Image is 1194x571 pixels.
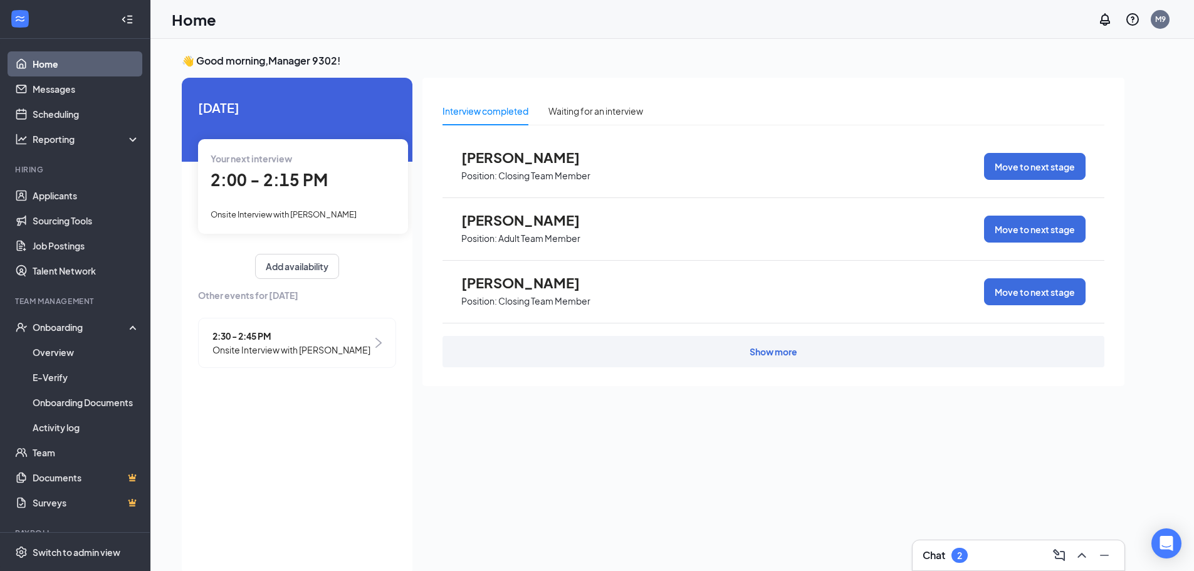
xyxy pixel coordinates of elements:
[461,212,599,228] span: [PERSON_NAME]
[33,465,140,490] a: DocumentsCrown
[15,528,137,538] div: Payroll
[750,345,797,358] div: Show more
[211,169,328,190] span: 2:00 - 2:15 PM
[443,104,528,118] div: Interview completed
[15,164,137,175] div: Hiring
[33,51,140,76] a: Home
[121,13,134,26] svg: Collapse
[33,321,129,333] div: Onboarding
[1097,548,1112,563] svg: Minimize
[33,546,120,558] div: Switch to admin view
[33,258,140,283] a: Talent Network
[984,216,1086,243] button: Move to next stage
[957,550,962,561] div: 2
[461,170,497,182] p: Position:
[33,183,140,208] a: Applicants
[1125,12,1140,27] svg: QuestionInfo
[33,233,140,258] a: Job Postings
[33,415,140,440] a: Activity log
[212,343,370,357] span: Onsite Interview with [PERSON_NAME]
[33,133,140,145] div: Reporting
[33,365,140,390] a: E-Verify
[498,170,590,182] p: Closing Team Member
[1155,14,1166,24] div: M9
[198,288,396,302] span: Other events for [DATE]
[14,13,26,25] svg: WorkstreamLogo
[1097,12,1113,27] svg: Notifications
[33,490,140,515] a: SurveysCrown
[984,153,1086,180] button: Move to next stage
[461,295,497,307] p: Position:
[182,54,1124,68] h3: 👋 Good morning, Manager 9302 !
[1052,548,1067,563] svg: ComposeMessage
[498,233,580,244] p: Adult Team Member
[211,153,292,164] span: Your next interview
[1074,548,1089,563] svg: ChevronUp
[548,104,643,118] div: Waiting for an interview
[15,321,28,333] svg: UserCheck
[33,102,140,127] a: Scheduling
[211,209,357,219] span: Onsite Interview with [PERSON_NAME]
[198,98,396,117] span: [DATE]
[33,390,140,415] a: Onboarding Documents
[1072,545,1092,565] button: ChevronUp
[255,254,339,279] button: Add availability
[15,133,28,145] svg: Analysis
[498,295,590,307] p: Closing Team Member
[1151,528,1181,558] div: Open Intercom Messenger
[33,340,140,365] a: Overview
[461,233,497,244] p: Position:
[461,149,599,165] span: [PERSON_NAME]
[1049,545,1069,565] button: ComposeMessage
[15,546,28,558] svg: Settings
[984,278,1086,305] button: Move to next stage
[172,9,216,30] h1: Home
[1094,545,1114,565] button: Minimize
[923,548,945,562] h3: Chat
[33,208,140,233] a: Sourcing Tools
[15,296,137,306] div: Team Management
[461,275,599,291] span: [PERSON_NAME]
[33,440,140,465] a: Team
[33,76,140,102] a: Messages
[212,329,370,343] span: 2:30 - 2:45 PM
